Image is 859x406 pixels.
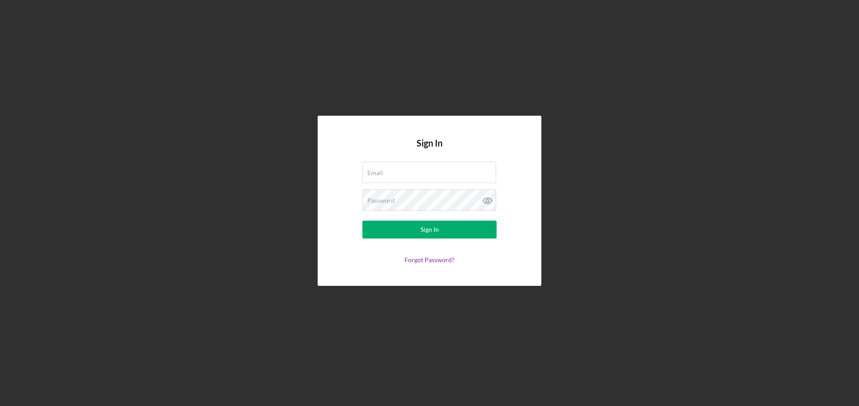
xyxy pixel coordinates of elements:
label: Password [367,197,395,204]
button: Sign In [362,221,497,239]
a: Forgot Password? [404,256,455,264]
label: Email [367,169,383,176]
h4: Sign In [417,138,442,162]
div: Sign In [421,221,439,239]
